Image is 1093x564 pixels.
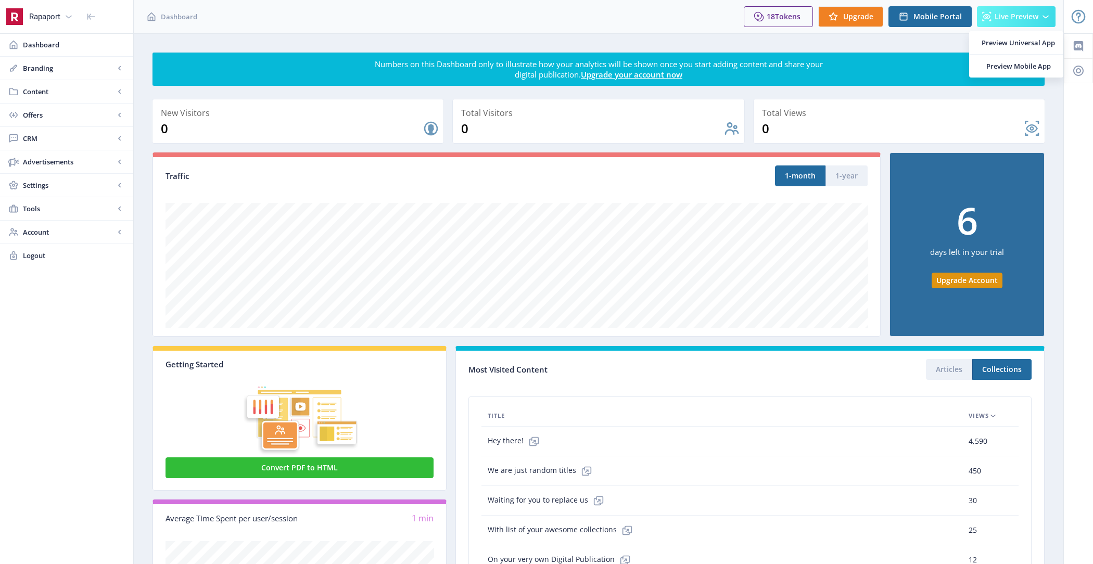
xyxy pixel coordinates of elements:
span: CRM [23,133,115,144]
a: Preview Mobile App [969,55,1063,78]
div: 1 min [300,512,434,524]
div: Numbers on this Dashboard only to illustrate how your analytics will be shown once you start addi... [374,59,823,80]
span: 25 [969,524,977,536]
span: Tools [23,203,115,214]
span: Live Preview [995,12,1038,21]
button: Upgrade Account [932,273,1002,288]
div: 0 [762,120,1024,137]
button: Live Preview [977,6,1056,27]
span: Account [23,227,115,237]
img: graphic [166,369,434,455]
span: Content [23,86,115,97]
div: Rapaport [29,5,60,28]
button: 1-month [775,165,825,186]
span: Upgrade [843,12,873,21]
div: Most Visited Content [468,362,750,378]
div: New Visitors [161,106,439,120]
button: Collections [972,359,1032,380]
span: Preview Universal App [982,37,1055,48]
span: Views [969,409,989,422]
span: Dashboard [23,40,125,50]
span: 30 [969,494,977,507]
span: Preview Mobile App [982,61,1055,71]
button: 18Tokens [744,6,813,27]
div: Total Visitors [461,106,740,120]
span: Title [488,409,505,422]
span: Mobile Portal [913,12,962,21]
button: Upgrade [818,6,883,27]
div: Getting Started [166,359,434,369]
span: Offers [23,110,115,120]
div: 0 [461,120,723,137]
img: 30d4eecd-fdac-4849-ba67-d50181350027.png [6,8,23,25]
button: Mobile Portal [888,6,972,27]
span: 450 [969,465,981,477]
div: Average Time Spent per user/session [166,512,300,524]
a: Preview Universal App [969,31,1063,54]
span: Tokens [775,11,800,21]
span: Hey there! [488,431,544,452]
a: Upgrade your account now [581,69,682,80]
div: Traffic [166,170,517,182]
span: Logout [23,250,125,261]
div: days left in your trial [930,239,1004,273]
div: 6 [957,201,978,239]
span: Settings [23,180,115,190]
span: We are just random titles [488,460,597,481]
span: Branding [23,63,115,73]
span: Waiting for you to replace us [488,490,609,511]
span: With list of your awesome collections [488,520,638,541]
span: Advertisements [23,157,115,167]
span: Dashboard [161,11,197,22]
span: 4,590 [969,435,987,447]
button: Articles [926,359,972,380]
button: Convert PDF to HTML [166,457,434,478]
button: 1-year [825,165,868,186]
div: Total Views [762,106,1040,120]
div: 0 [161,120,423,137]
